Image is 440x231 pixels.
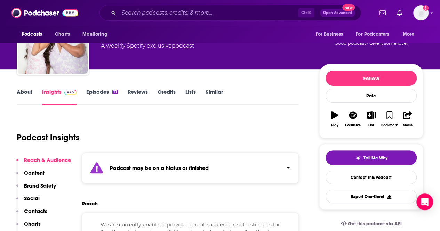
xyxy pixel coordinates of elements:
a: Charts [50,28,74,41]
img: Podchaser Pro [64,90,77,95]
section: Click to expand status details [82,152,299,183]
div: Exclusive [345,123,361,127]
input: Search podcasts, credits, & more... [119,7,298,18]
a: Credits [158,89,176,105]
button: open menu [17,28,51,41]
p: Contacts [24,208,47,214]
div: Search podcasts, credits, & more... [99,5,361,21]
p: Reach & Audience [24,157,71,163]
button: List [362,107,380,132]
h1: Podcast Insights [17,132,80,143]
div: Share [403,123,412,127]
a: Lists [185,89,196,105]
h2: Reach [82,200,98,207]
span: Charts [55,30,70,39]
a: Show notifications dropdown [394,7,405,19]
button: Contacts [16,208,47,221]
p: Social [24,195,40,201]
button: Reach & Audience [16,157,71,170]
button: open menu [311,28,352,41]
button: open menu [78,28,116,41]
span: Tell Me Why [363,155,387,161]
a: Show notifications dropdown [377,7,389,19]
button: Show profile menu [413,5,429,20]
div: Open Intercom Messenger [416,193,433,210]
button: Bookmark [380,107,398,132]
button: Social [16,195,40,208]
p: Charts [24,221,41,227]
span: More [403,30,415,39]
div: Rate [326,89,417,103]
button: Follow [326,71,417,86]
a: Contact This Podcast [326,171,417,184]
a: Reviews [128,89,148,105]
button: Share [399,107,417,132]
button: open menu [351,28,399,41]
button: open menu [398,28,423,41]
img: Podchaser - Follow, Share and Rate Podcasts [11,6,78,19]
a: InsightsPodchaser Pro [42,89,77,105]
div: A weekly Spotify exclusive podcast [101,42,194,50]
button: Exclusive [344,107,362,132]
a: About [17,89,32,105]
span: Get this podcast via API [348,221,402,227]
button: Brand Safety [16,182,56,195]
span: For Business [315,30,343,39]
div: 71 [112,90,118,94]
div: Bookmark [381,123,398,127]
svg: Add a profile image [423,5,429,11]
strong: Podcast may be on a hiatus or finished [110,165,209,171]
span: Open Advanced [323,11,352,15]
p: Brand Safety [24,182,56,189]
button: Play [326,107,344,132]
span: Monitoring [82,30,107,39]
span: Good podcast? Give it some love! [335,41,408,46]
span: New [342,4,355,11]
span: For Podcasters [356,30,389,39]
a: Similar [206,89,223,105]
div: Play [331,123,338,127]
span: Podcasts [22,30,42,39]
button: Open AdvancedNew [320,9,355,17]
span: Ctrl K [298,8,314,17]
p: Content [24,170,45,176]
img: User Profile [413,5,429,20]
div: List [368,123,374,127]
button: tell me why sparkleTell Me Why [326,150,417,165]
button: Content [16,170,45,182]
button: Export One-Sheet [326,190,417,203]
a: Episodes71 [86,89,118,105]
span: Logged in as meg_reilly_edl [413,5,429,20]
img: tell me why sparkle [355,155,361,161]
